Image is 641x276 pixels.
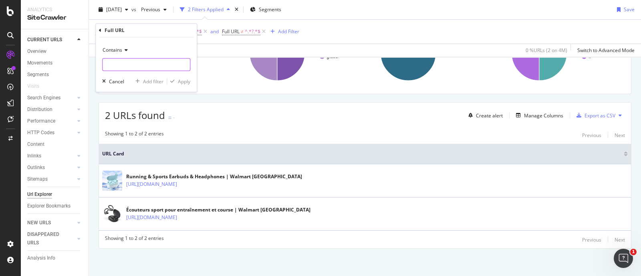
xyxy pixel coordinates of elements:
[27,175,48,183] div: Sitemaps
[615,236,625,243] div: Next
[524,112,563,119] div: Manage Columns
[167,77,190,85] button: Apply
[109,78,124,85] div: Cancel
[102,171,122,191] img: main image
[27,47,46,56] div: Overview
[615,132,625,139] div: Next
[27,129,54,137] div: HTTP Codes
[105,109,165,122] span: 2 URLs found
[247,3,284,16] button: Segments
[27,163,45,172] div: Outlinks
[173,114,175,121] div: -
[27,163,75,172] a: Outlinks
[526,47,567,54] div: 0 % URLs ( 2 on 4M )
[27,47,83,56] a: Overview
[27,117,55,125] div: Performance
[27,71,49,79] div: Segments
[585,112,615,119] div: Export as CSV
[177,3,233,16] button: 2 Filters Applied
[577,47,635,54] div: Switch to Advanced Mode
[614,3,635,16] button: Save
[105,130,164,140] div: Showing 1 to 2 of 2 entries
[27,105,52,114] div: Distribution
[27,59,83,67] a: Movements
[188,6,224,13] div: 2 Filters Applied
[27,82,47,91] a: Visits
[624,6,635,13] div: Save
[27,254,55,262] div: Analysis Info
[27,117,75,125] a: Performance
[126,214,177,222] a: [URL][DOMAIN_NAME]
[236,18,361,88] div: A chart.
[102,204,122,224] img: main image
[615,235,625,244] button: Next
[27,202,71,210] div: Explorer Bookmarks
[105,235,164,244] div: Showing 1 to 2 of 2 entries
[27,190,83,199] a: Url Explorer
[138,6,160,13] span: Previous
[27,152,41,160] div: Inlinks
[27,219,51,227] div: NEW URLS
[126,206,310,214] div: Écouteurs sport pour entraînement et course | Walmart [GEOGRAPHIC_DATA]
[178,78,190,85] div: Apply
[126,180,177,188] a: [URL][DOMAIN_NAME]
[27,13,82,22] div: SiteCrawler
[327,54,341,59] text: glass/*
[465,109,503,122] button: Create alert
[132,77,163,85] button: Add filter
[27,36,62,44] div: CURRENT URLS
[106,6,122,13] span: 2025 Aug. 22nd
[95,3,131,16] button: [DATE]
[27,152,75,160] a: Inlinks
[498,18,623,88] div: A chart.
[267,27,299,36] button: Add Filter
[27,202,83,210] a: Explorer Bookmarks
[630,249,637,255] span: 1
[138,3,170,16] button: Previous
[27,254,83,262] a: Analysis Info
[131,6,138,13] span: vs
[27,71,83,79] a: Segments
[102,150,622,157] span: URL Card
[233,6,240,14] div: times
[99,77,124,85] button: Cancel
[582,130,601,140] button: Previous
[27,36,75,44] a: CURRENT URLS
[27,140,83,149] a: Content
[168,117,171,119] img: Equal
[27,82,39,91] div: Visits
[27,190,52,199] div: Url Explorer
[615,130,625,140] button: Next
[476,112,503,119] div: Create alert
[27,105,75,114] a: Distribution
[582,236,601,243] div: Previous
[27,129,75,137] a: HTTP Codes
[589,54,591,59] text: fr
[210,28,219,35] button: and
[27,175,75,183] a: Sitemaps
[143,78,163,85] div: Add filter
[27,219,75,227] a: NEW URLS
[278,28,299,35] div: Add Filter
[259,6,281,13] span: Segments
[614,249,633,268] iframe: Intercom live chat
[27,6,82,13] div: Analytics
[27,140,44,149] div: Content
[27,94,75,102] a: Search Engines
[27,94,60,102] div: Search Engines
[241,28,244,35] span: ≠
[27,230,68,247] div: DISAPPEARED URLS
[582,132,601,139] div: Previous
[513,111,563,120] button: Manage Columns
[126,173,302,180] div: Running & Sports Earbuds & Headphones | Walmart [GEOGRAPHIC_DATA]
[27,59,52,67] div: Movements
[103,46,122,53] span: Contains
[573,109,615,122] button: Export as CSV
[27,230,75,247] a: DISAPPEARED URLS
[222,28,240,35] span: Full URL
[105,27,125,34] div: Full URL
[574,44,635,57] button: Switch to Advanced Mode
[582,235,601,244] button: Previous
[367,18,492,88] div: A chart.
